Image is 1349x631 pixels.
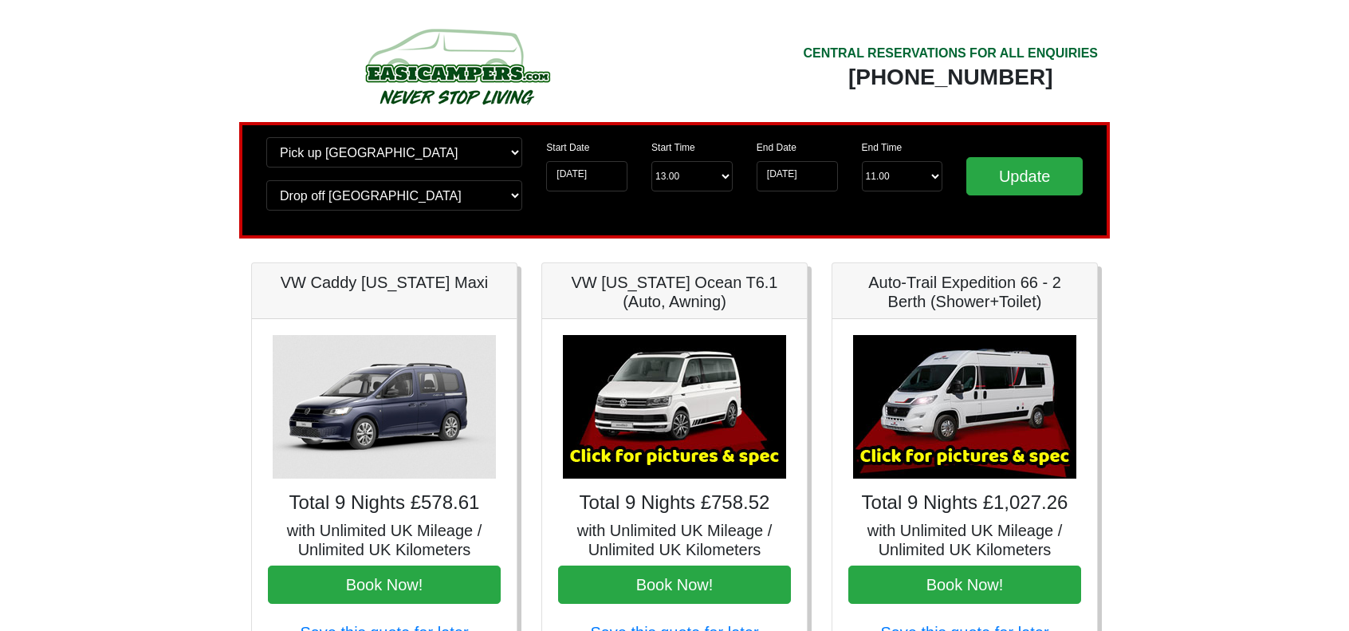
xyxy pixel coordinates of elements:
label: End Date [757,140,796,155]
div: CENTRAL RESERVATIONS FOR ALL ENQUIRIES [803,44,1098,63]
h5: with Unlimited UK Mileage / Unlimited UK Kilometers [848,521,1081,559]
input: Start Date [546,161,627,191]
label: Start Date [546,140,589,155]
h5: with Unlimited UK Mileage / Unlimited UK Kilometers [268,521,501,559]
img: VW Caddy California Maxi [273,335,496,479]
img: VW California Ocean T6.1 (Auto, Awning) [563,335,786,479]
h5: VW Caddy [US_STATE] Maxi [268,273,501,292]
input: Update [966,157,1083,195]
img: Auto-Trail Expedition 66 - 2 Berth (Shower+Toilet) [853,335,1076,479]
button: Book Now! [558,566,791,604]
label: End Time [862,140,903,155]
input: Return Date [757,161,838,191]
div: [PHONE_NUMBER] [803,63,1098,92]
img: campers-checkout-logo.png [305,22,608,110]
h4: Total 9 Nights £1,027.26 [848,491,1081,515]
button: Book Now! [268,566,501,604]
h5: Auto-Trail Expedition 66 - 2 Berth (Shower+Toilet) [848,273,1081,311]
h4: Total 9 Nights £758.52 [558,491,791,515]
h4: Total 9 Nights £578.61 [268,491,501,515]
h5: VW [US_STATE] Ocean T6.1 (Auto, Awning) [558,273,791,311]
button: Book Now! [848,566,1081,604]
h5: with Unlimited UK Mileage / Unlimited UK Kilometers [558,521,791,559]
label: Start Time [651,140,695,155]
